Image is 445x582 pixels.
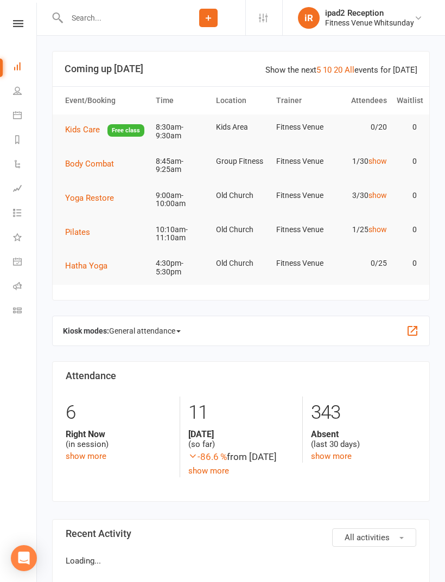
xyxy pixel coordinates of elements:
[66,429,171,450] div: (in session)
[211,217,271,242] td: Old Church
[392,114,422,140] td: 0
[188,451,227,462] span: -86.6 %
[311,429,416,450] div: (last 30 days)
[13,275,37,299] a: Roll call kiosk mode
[332,183,392,208] td: 3/30
[345,533,390,542] span: All activities
[325,8,414,18] div: ipad2 Reception
[13,80,37,104] a: People
[109,322,181,340] span: General attendance
[188,450,294,464] div: from [DATE]
[271,114,332,140] td: Fitness Venue
[334,65,342,75] a: 20
[271,217,332,242] td: Fitness Venue
[271,251,332,276] td: Fitness Venue
[151,149,211,183] td: 8:45am-9:25am
[368,157,387,165] a: show
[332,149,392,174] td: 1/30
[65,125,100,135] span: Kids Care
[188,429,294,450] div: (so far)
[65,123,144,137] button: Kids CareFree class
[325,18,414,28] div: Fitness Venue Whitsunday
[65,63,417,74] h3: Coming up [DATE]
[188,466,229,476] a: show more
[66,554,416,567] p: Loading...
[265,63,417,76] div: Show the next events for [DATE]
[345,65,354,75] a: All
[392,251,422,276] td: 0
[65,226,98,239] button: Pilates
[392,87,422,114] th: Waitlist
[211,183,271,208] td: Old Church
[65,227,90,237] span: Pilates
[66,429,171,439] strong: Right Now
[151,114,211,149] td: 8:30am-9:30am
[211,251,271,276] td: Old Church
[271,87,332,114] th: Trainer
[188,396,294,429] div: 11
[332,217,392,242] td: 1/25
[311,396,416,429] div: 343
[271,149,332,174] td: Fitness Venue
[332,114,392,140] td: 0/20
[107,124,144,137] span: Free class
[332,528,416,547] button: All activities
[211,114,271,140] td: Kids Area
[211,149,271,174] td: Group Fitness
[65,259,115,272] button: Hatha Yoga
[151,251,211,285] td: 4:30pm-5:30pm
[298,7,320,29] div: iR
[368,191,387,200] a: show
[368,225,387,234] a: show
[13,299,37,324] a: Class kiosk mode
[211,87,271,114] th: Location
[332,87,392,114] th: Attendees
[311,429,416,439] strong: Absent
[65,261,107,271] span: Hatha Yoga
[11,545,37,571] div: Open Intercom Messenger
[63,327,109,335] strong: Kiosk modes:
[392,149,422,174] td: 0
[66,396,171,429] div: 6
[13,104,37,129] a: Calendar
[65,159,114,169] span: Body Combat
[392,183,422,208] td: 0
[311,451,352,461] a: show more
[66,528,416,539] h3: Recent Activity
[151,217,211,251] td: 10:10am-11:10am
[271,183,332,208] td: Fitness Venue
[63,10,171,25] input: Search...
[65,157,122,170] button: Body Combat
[65,193,114,203] span: Yoga Restore
[151,183,211,217] td: 9:00am-10:00am
[13,226,37,251] a: What's New
[65,191,122,204] button: Yoga Restore
[323,65,332,75] a: 10
[392,217,422,242] td: 0
[66,451,106,461] a: show more
[13,177,37,202] a: Assessments
[188,429,294,439] strong: [DATE]
[13,251,37,275] a: General attendance kiosk mode
[66,370,416,381] h3: Attendance
[60,87,151,114] th: Event/Booking
[13,129,37,153] a: Reports
[316,65,321,75] a: 5
[151,87,211,114] th: Time
[13,55,37,80] a: Dashboard
[332,251,392,276] td: 0/25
